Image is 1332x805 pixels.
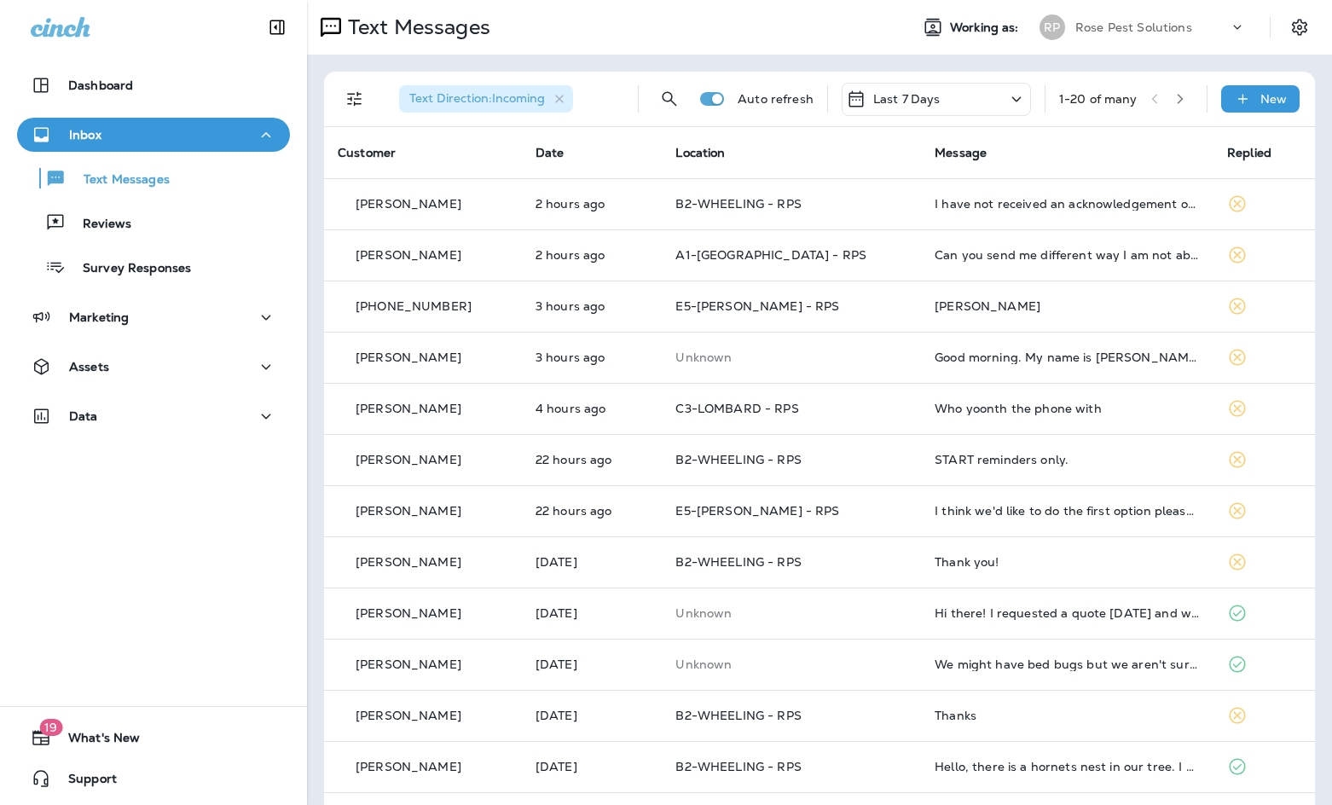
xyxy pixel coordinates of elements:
[536,760,649,773] p: Aug 24, 2025 06:26 PM
[536,248,649,262] p: Aug 27, 2025 12:10 PM
[17,68,290,102] button: Dashboard
[675,606,907,620] p: This customer does not have a last location and the phone number they messaged is not assigned to...
[1284,12,1315,43] button: Settings
[950,20,1022,35] span: Working as:
[17,721,290,755] button: 19What's New
[39,719,62,736] span: 19
[675,554,801,570] span: B2-WHEELING - RPS
[536,197,649,211] p: Aug 27, 2025 12:17 PM
[356,350,461,364] p: [PERSON_NAME]
[68,78,133,92] p: Dashboard
[935,606,1200,620] div: Hi there! I requested a quote last Thursday and wanted to check in to see if you’d be able to ass...
[356,453,461,466] p: [PERSON_NAME]
[338,82,372,116] button: Filters
[536,453,649,466] p: Aug 26, 2025 04:02 PM
[69,360,109,374] p: Assets
[356,606,461,620] p: [PERSON_NAME]
[356,709,461,722] p: [PERSON_NAME]
[1227,145,1271,160] span: Replied
[536,606,649,620] p: Aug 26, 2025 07:55 AM
[341,14,490,40] p: Text Messages
[409,90,545,106] span: Text Direction : Incoming
[935,402,1200,415] div: Who yoonth the phone with
[536,555,649,569] p: Aug 26, 2025 12:55 PM
[17,205,290,240] button: Reviews
[69,128,101,142] p: Inbox
[935,504,1200,518] div: I think we'd like to do the first option please! Thank you!
[69,409,98,423] p: Data
[356,657,461,671] p: [PERSON_NAME]
[17,160,290,196] button: Text Messages
[935,760,1200,773] div: Hello, there is a hornets nest in our tree. I also seems to have more spiders in the house. Can s...
[51,772,117,792] span: Support
[935,145,987,160] span: Message
[675,657,907,671] p: This customer does not have a last location and the phone number they messaged is not assigned to...
[1075,20,1192,34] p: Rose Pest Solutions
[17,118,290,152] button: Inbox
[51,731,140,751] span: What's New
[536,299,649,313] p: Aug 27, 2025 11:40 AM
[69,310,129,324] p: Marketing
[935,350,1200,364] div: Good morning. My name is Joanna Lake and I am an old customer. My tenant told me of seeing a mous...
[399,85,573,113] div: Text Direction:Incoming
[675,298,839,314] span: E5-[PERSON_NAME] - RPS
[1059,92,1138,106] div: 1 - 20 of many
[738,92,814,106] p: Auto refresh
[652,82,686,116] button: Search Messages
[356,197,461,211] p: [PERSON_NAME]
[675,145,725,160] span: Location
[1260,92,1287,106] p: New
[873,92,941,106] p: Last 7 Days
[356,760,461,773] p: [PERSON_NAME]
[675,350,907,364] p: This customer does not have a last location and the phone number they messaged is not assigned to...
[356,402,461,415] p: [PERSON_NAME]
[67,172,170,188] p: Text Messages
[17,300,290,334] button: Marketing
[935,453,1200,466] div: START reminders only.
[675,452,801,467] span: B2-WHEELING - RPS
[356,555,461,569] p: [PERSON_NAME]
[935,248,1200,262] div: Can you send me different way I am not able to open it
[935,657,1200,671] div: We might have bed bugs but we aren't sure. We move tomorrow and don't want to take them with us. ...
[536,504,649,518] p: Aug 26, 2025 04:00 PM
[17,399,290,433] button: Data
[675,759,801,774] span: B2-WHEELING - RPS
[1040,14,1065,40] div: RP
[675,247,866,263] span: A1-[GEOGRAPHIC_DATA] - RPS
[935,709,1200,722] div: Thanks
[536,657,649,671] p: Aug 26, 2025 07:34 AM
[675,708,801,723] span: B2-WHEELING - RPS
[675,196,801,211] span: B2-WHEELING - RPS
[536,350,649,364] p: Aug 27, 2025 11:07 AM
[66,217,131,233] p: Reviews
[935,197,1200,211] div: I have not received an acknowledgement or response from this email g.kaufman@rosepestcontrol.com ...
[338,145,396,160] span: Customer
[356,248,461,262] p: [PERSON_NAME]
[536,145,565,160] span: Date
[253,10,301,44] button: Collapse Sidebar
[675,503,839,518] span: E5-[PERSON_NAME] - RPS
[675,401,798,416] span: C3-LOMBARD - RPS
[536,402,649,415] p: Aug 27, 2025 10:07 AM
[356,504,461,518] p: [PERSON_NAME]
[66,261,191,277] p: Survey Responses
[935,555,1200,569] div: Thank you!
[17,249,290,285] button: Survey Responses
[356,299,472,313] p: [PHONE_NUMBER]
[935,299,1200,313] div: Jazmine
[536,709,649,722] p: Aug 25, 2025 02:35 PM
[17,762,290,796] button: Support
[17,350,290,384] button: Assets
